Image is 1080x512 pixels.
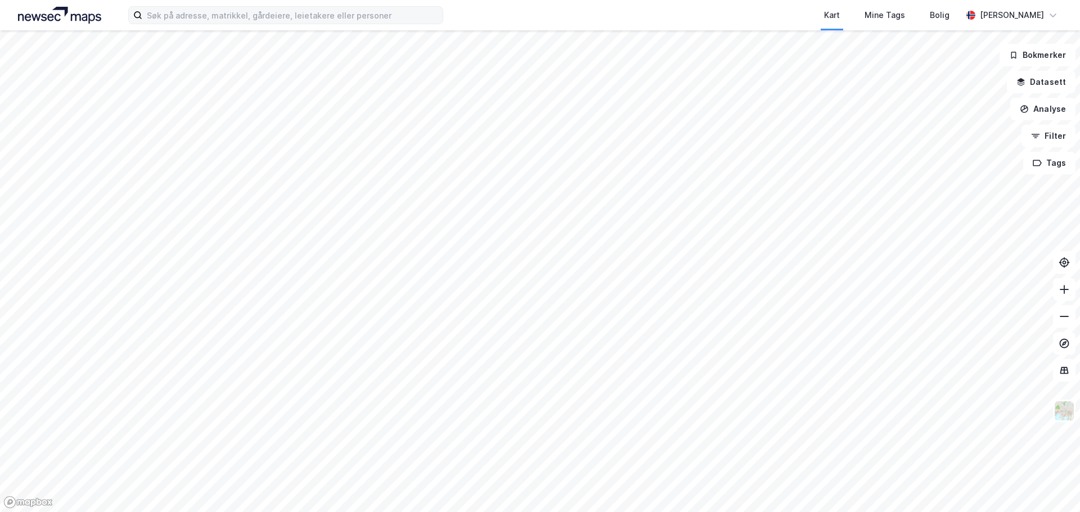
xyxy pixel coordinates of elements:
[930,8,949,22] div: Bolig
[824,8,840,22] div: Kart
[865,8,905,22] div: Mine Tags
[980,8,1044,22] div: [PERSON_NAME]
[142,7,443,24] input: Søk på adresse, matrikkel, gårdeiere, leietakere eller personer
[18,7,101,24] img: logo.a4113a55bc3d86da70a041830d287a7e.svg
[1024,458,1080,512] iframe: Chat Widget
